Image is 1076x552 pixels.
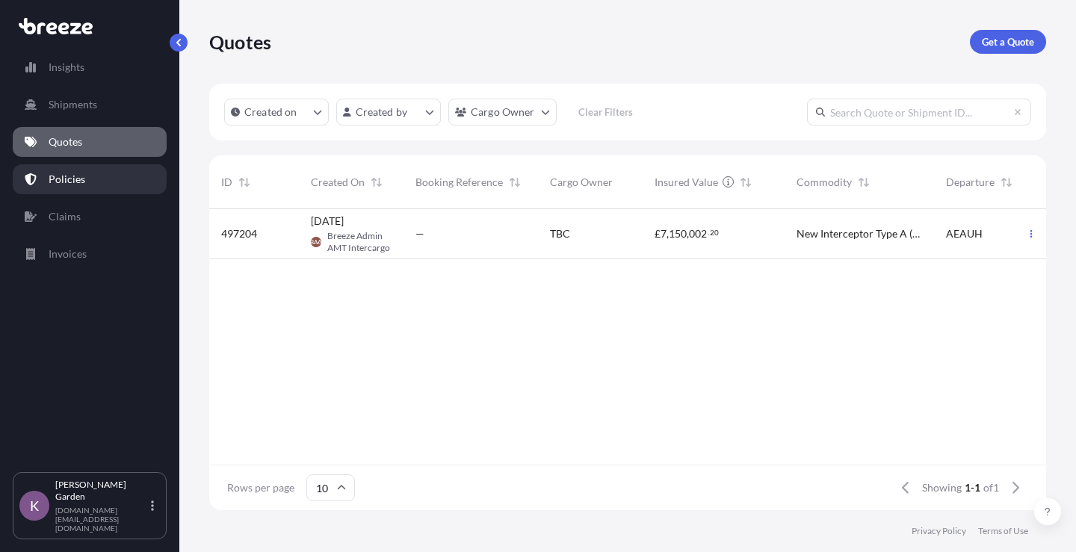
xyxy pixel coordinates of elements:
span: TBC [550,226,570,241]
span: 497204 [221,226,257,241]
span: New Interceptor Type A (12m) [797,226,922,241]
p: [DOMAIN_NAME][EMAIL_ADDRESS][DOMAIN_NAME] [55,506,148,533]
button: Sort [737,173,755,191]
span: 20 [710,230,719,235]
button: Sort [235,173,253,191]
p: Quotes [49,134,82,149]
a: Privacy Policy [912,525,966,537]
span: Commodity [797,175,852,190]
span: [DATE] [311,214,344,229]
a: Quotes [13,127,167,157]
p: Shipments [49,97,97,112]
span: £ [655,229,661,239]
span: BAAI [310,235,323,249]
p: Quotes [209,30,271,54]
span: Cargo Owner [550,175,613,190]
p: Get a Quote [982,34,1034,49]
span: 1-1 [965,480,980,495]
a: Terms of Use [978,525,1028,537]
p: Insights [49,60,84,75]
span: Departure [946,175,995,190]
button: cargoOwner Filter options [448,99,557,125]
a: Invoices [13,239,167,269]
span: ID [221,175,232,190]
span: , [667,229,669,239]
p: Created on [244,105,297,120]
span: — [415,226,424,241]
span: Rows per page [227,480,294,495]
p: Clear Filters [578,105,633,120]
span: Breeze Admin AMT Intercargo [327,230,392,254]
button: Clear Filters [564,100,648,124]
button: createdBy Filter options [336,99,441,125]
a: Insights [13,52,167,82]
span: Showing [922,480,962,495]
button: createdOn Filter options [224,99,329,125]
span: 7 [661,229,667,239]
button: Sort [998,173,1015,191]
p: Cargo Owner [471,105,535,120]
span: Created On [311,175,365,190]
p: Claims [49,209,81,224]
span: 002 [689,229,707,239]
p: Policies [49,172,85,187]
p: Invoices [49,246,87,261]
span: Insured Value [655,175,718,190]
span: K [30,498,39,513]
a: Get a Quote [970,30,1046,54]
span: of 1 [983,480,999,495]
button: Sort [506,173,524,191]
span: 150 [669,229,687,239]
a: Policies [13,164,167,194]
span: , [687,229,689,239]
span: AEAUH [946,226,983,241]
button: Sort [855,173,873,191]
button: Sort [368,173,386,191]
a: Shipments [13,90,167,120]
span: . [708,230,709,235]
span: Booking Reference [415,175,503,190]
p: Created by [356,105,408,120]
input: Search Quote or Shipment ID... [807,99,1031,125]
p: [PERSON_NAME] Garden [55,479,148,503]
a: Claims [13,202,167,232]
